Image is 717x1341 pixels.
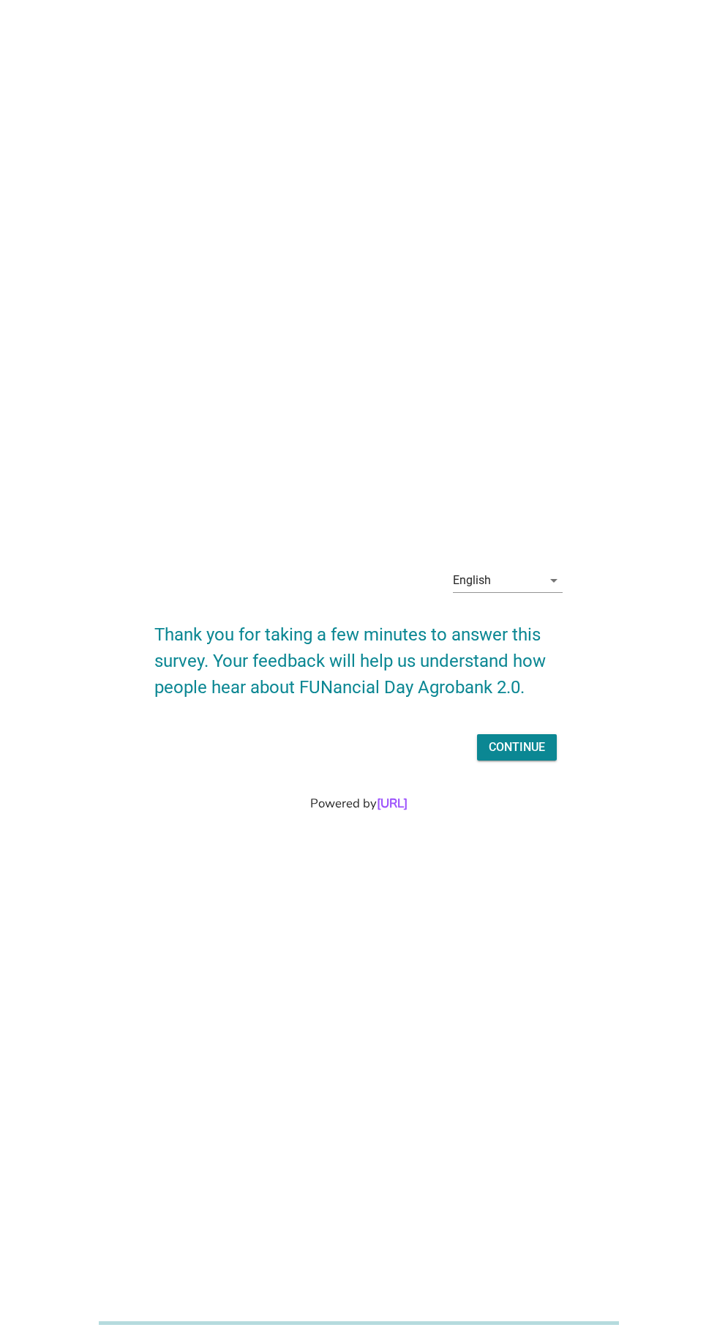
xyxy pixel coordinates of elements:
button: Continue [477,734,557,761]
div: English [453,574,491,587]
h2: Thank you for taking a few minutes to answer this survey. Your feedback will help us understand h... [154,607,562,701]
div: Powered by [18,794,699,813]
div: Continue [489,739,545,756]
a: [URL] [377,795,408,812]
i: arrow_drop_down [545,572,563,589]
